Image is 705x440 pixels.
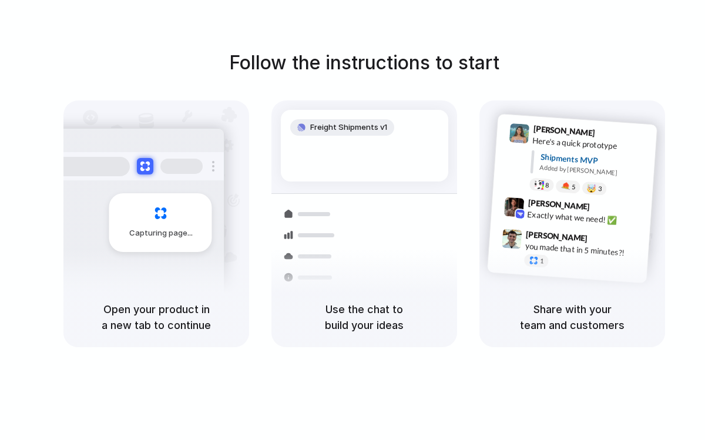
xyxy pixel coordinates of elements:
div: Here's a quick prototype [532,135,650,154]
h1: Follow the instructions to start [229,49,499,77]
div: Exactly what we need! ✅ [527,208,644,228]
span: 5 [572,184,576,190]
h5: Share with your team and customers [493,301,651,333]
span: [PERSON_NAME] [533,122,595,139]
span: 9:47 AM [591,233,615,247]
span: [PERSON_NAME] [526,228,588,245]
div: you made that in 5 minutes?! [525,240,642,260]
span: Freight Shipments v1 [310,122,387,133]
span: 1 [540,258,544,264]
div: Shipments MVP [540,151,649,170]
h5: Open your product in a new tab to continue [78,301,235,333]
span: 3 [598,186,602,192]
span: Capturing page [129,227,194,239]
span: 9:42 AM [593,201,617,216]
div: Added by [PERSON_NAME] [539,163,647,180]
h5: Use the chat to build your ideas [286,301,443,333]
span: [PERSON_NAME] [528,196,590,213]
span: 9:41 AM [599,128,623,142]
div: 🤯 [587,184,597,193]
span: 8 [545,182,549,189]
